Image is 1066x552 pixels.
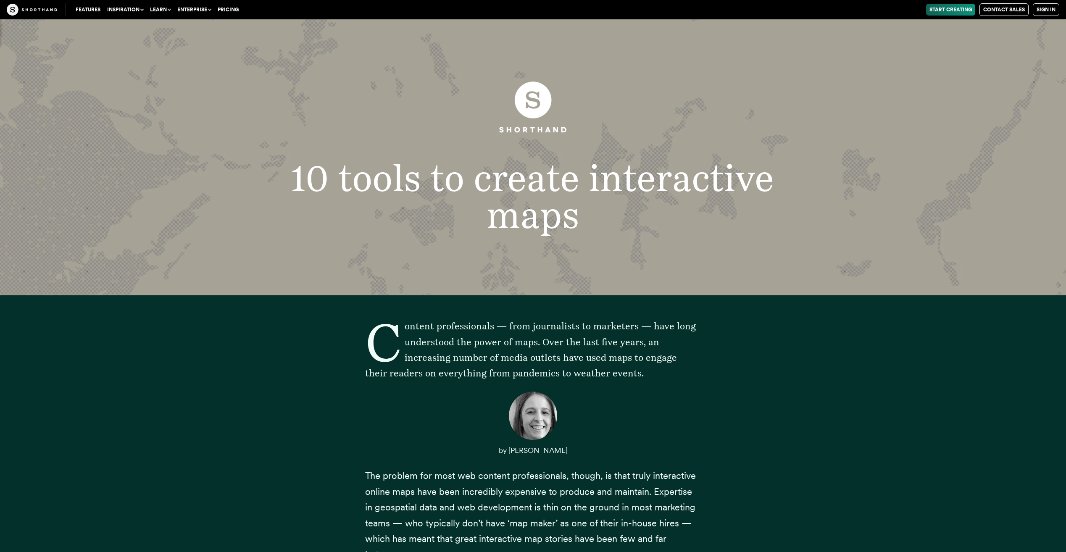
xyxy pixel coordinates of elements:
[225,160,841,233] h1: 10 tools to create interactive maps
[174,4,214,16] button: Enterprise
[365,442,701,458] p: by [PERSON_NAME]
[926,4,975,16] a: Start Creating
[7,4,57,16] img: The Craft
[214,4,242,16] a: Pricing
[1033,3,1059,16] a: Sign in
[979,3,1029,16] a: Contact Sales
[147,4,174,16] button: Learn
[365,321,696,379] span: Content professionals — from journalists to marketers — have long understood the power of maps. O...
[72,4,104,16] a: Features
[104,4,147,16] button: Inspiration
